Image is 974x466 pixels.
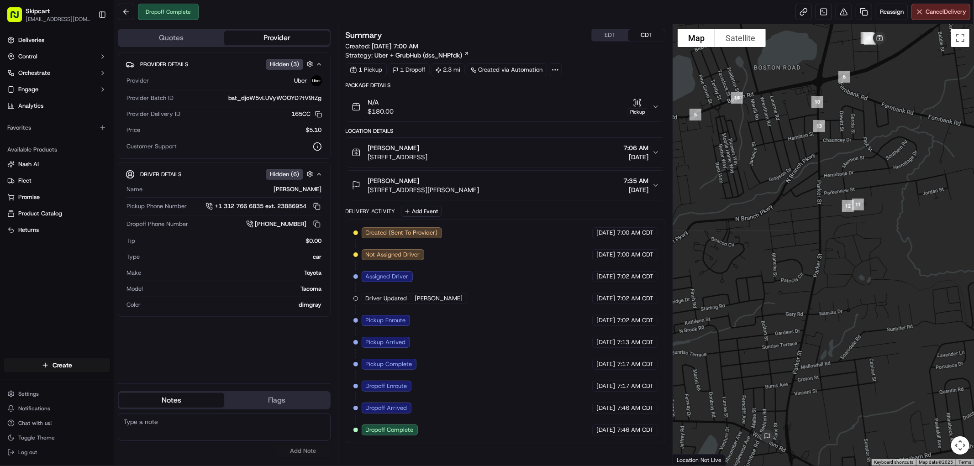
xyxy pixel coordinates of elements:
[366,316,406,325] span: Pickup Enroute
[857,28,876,47] div: 8
[368,152,428,162] span: [STREET_ADDRESS]
[205,201,322,211] a: +1 312 766 6835 ext. 23886954
[4,431,110,444] button: Toggle Theme
[126,57,323,72] button: Provider DetailsHidden (3)
[143,253,322,261] div: car
[346,92,665,121] button: N/A$180.00Pickup
[215,202,307,210] span: +1 312 766 6835 ext. 23886954
[673,454,726,466] div: Location Not Live
[432,63,465,76] div: 2.3 mi
[628,29,665,41] button: CDT
[31,96,116,104] div: We're available if you need us!
[126,285,143,293] span: Model
[596,229,615,237] span: [DATE]
[596,360,615,368] span: [DATE]
[18,209,62,218] span: Product Catalog
[596,251,615,259] span: [DATE]
[617,360,653,368] span: 7:17 AM CDT
[596,316,615,325] span: [DATE]
[596,338,615,346] span: [DATE]
[415,294,463,303] span: [PERSON_NAME]
[18,390,39,398] span: Settings
[4,173,110,188] button: Fleet
[64,154,111,162] a: Powered byPylon
[675,454,705,466] img: Google
[295,77,307,85] span: Uber
[874,459,913,466] button: Keyboard shortcuts
[596,404,615,412] span: [DATE]
[91,155,111,162] span: Pylon
[958,460,971,465] a: Terms (opens in new tab)
[74,129,150,145] a: 💻API Documentation
[346,63,387,76] div: 1 Pickup
[860,29,879,48] div: 9
[346,42,419,51] span: Created:
[617,294,653,303] span: 7:02 AM CDT
[18,102,43,110] span: Analytics
[266,168,316,180] button: Hidden (6)
[366,272,409,281] span: Assigned Driver
[4,49,110,64] button: Control
[18,449,37,456] span: Log out
[255,220,307,228] span: [PHONE_NUMBER]
[4,446,110,459] button: Log out
[4,4,95,26] button: Skipcart[EMAIL_ADDRESS][DOMAIN_NAME]
[675,454,705,466] a: Open this area in Google Maps (opens a new window)
[951,436,969,455] button: Map camera controls
[389,63,430,76] div: 1 Dropoff
[467,63,547,76] a: Created via Automation
[9,9,27,27] img: Nash
[228,94,322,102] span: bat_djoW5vLUVyWOOYD7tV9tZg
[224,31,330,45] button: Provider
[346,31,383,39] h3: Summary
[366,382,407,390] span: Dropoff Enroute
[368,143,420,152] span: [PERSON_NAME]
[346,208,395,215] div: Delivery Activity
[617,382,653,390] span: 7:17 AM CDT
[246,219,322,229] button: [PHONE_NUMBER]
[119,31,224,45] button: Quotes
[26,16,91,23] span: [EMAIL_ADDRESS][DOMAIN_NAME]
[7,160,106,168] a: Nash AI
[7,177,106,185] a: Fleet
[266,58,316,70] button: Hidden (3)
[126,253,140,261] span: Type
[808,92,827,111] div: 10
[4,142,110,157] div: Available Products
[838,196,858,215] div: 12
[848,195,868,214] div: 11
[366,404,407,412] span: Dropoff Arrived
[366,251,420,259] span: Not Assigned Driver
[24,59,164,68] input: Got a question? Start typing here...
[147,285,322,293] div: Tacoma
[346,138,665,167] button: [PERSON_NAME][STREET_ADDRESS]7:06 AM[DATE]
[346,51,469,60] div: Strategy:
[18,177,32,185] span: Fleet
[140,171,181,178] span: Driver Details
[375,51,463,60] span: Uber + GrubHub (dss_NHPfdk)
[155,90,166,101] button: Start new chat
[145,269,322,277] div: Toyota
[919,460,953,465] span: Map data ©2025
[26,6,50,16] button: Skipcart
[270,60,299,68] span: Hidden ( 3 )
[617,251,653,259] span: 7:00 AM CDT
[592,29,628,41] button: EDT
[18,36,44,44] span: Deliveries
[9,133,16,141] div: 📗
[126,126,140,134] span: Price
[270,170,299,178] span: Hidden ( 6 )
[627,98,648,116] button: Pickup
[7,209,106,218] a: Product Catalog
[617,404,653,412] span: 7:46 AM CDT
[4,223,110,237] button: Returns
[224,393,330,408] button: Flags
[7,193,106,201] a: Promise
[623,143,648,152] span: 7:06 AM
[126,202,187,210] span: Pickup Phone Number
[31,87,150,96] div: Start new chat
[9,37,166,51] p: Welcome 👋
[4,99,110,113] a: Analytics
[366,426,414,434] span: Dropoff Complete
